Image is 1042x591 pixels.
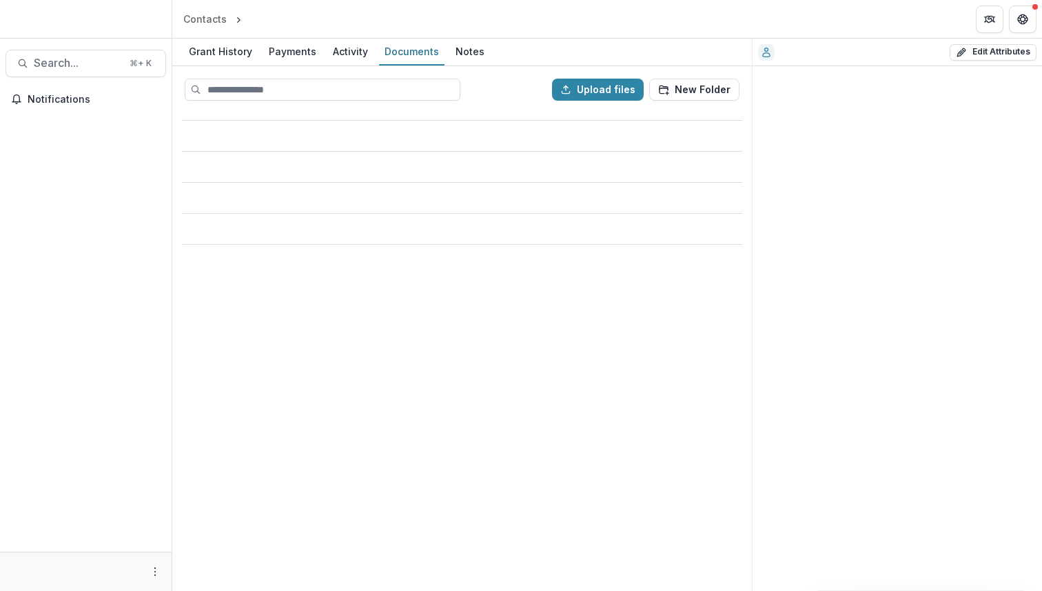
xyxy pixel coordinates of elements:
div: Payments [263,41,322,61]
a: Notes [450,39,490,66]
a: Grant History [183,39,258,66]
button: Notifications [6,88,166,110]
button: Get Help [1009,6,1036,33]
a: Documents [379,39,445,66]
button: More [147,563,163,580]
button: Partners [976,6,1003,33]
button: New Folder [649,79,739,101]
div: Notes [450,41,490,61]
button: Search... [6,50,166,77]
nav: breadcrumb [178,9,303,29]
span: Search... [34,57,121,70]
span: Notifications [28,94,161,106]
a: Contacts [178,9,232,29]
button: Upload files [552,79,644,101]
div: Documents [379,41,445,61]
div: Grant History [183,41,258,61]
div: Contacts [183,12,227,26]
div: ⌘ + K [127,56,154,71]
button: Edit Attributes [950,44,1036,61]
a: Activity [327,39,374,66]
div: Activity [327,41,374,61]
a: Payments [263,39,322,66]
